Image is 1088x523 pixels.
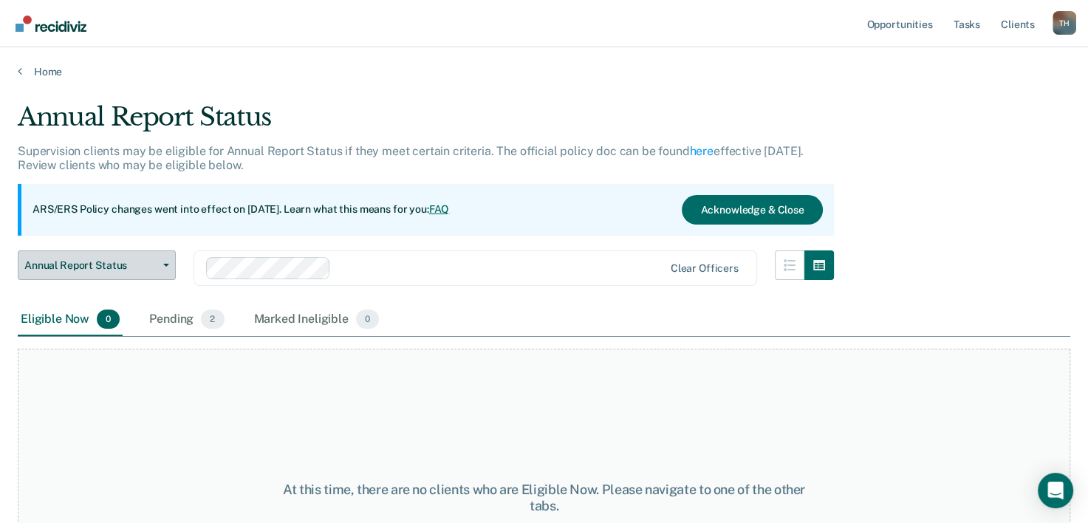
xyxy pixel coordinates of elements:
div: Eligible Now0 [18,304,123,336]
p: Supervision clients may be eligible for Annual Report Status if they meet certain criteria. The o... [18,144,804,172]
button: Annual Report Status [18,250,176,280]
p: ARS/ERS Policy changes went into effect on [DATE]. Learn what this means for you: [32,202,449,217]
div: Pending2 [146,304,227,336]
span: Annual Report Status [24,259,157,272]
div: Open Intercom Messenger [1038,473,1073,508]
button: Profile dropdown button [1053,11,1076,35]
span: 0 [97,310,120,329]
button: Acknowledge & Close [682,195,822,225]
a: Home [18,65,1070,78]
div: Clear officers [671,262,739,275]
img: Recidiviz [16,16,86,32]
span: 2 [201,310,224,329]
div: T H [1053,11,1076,35]
a: here [690,144,714,158]
a: FAQ [429,203,450,215]
span: 0 [356,310,379,329]
div: Marked Ineligible0 [251,304,383,336]
div: Annual Report Status [18,102,834,144]
div: At this time, there are no clients who are Eligible Now. Please navigate to one of the other tabs. [281,482,807,513]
